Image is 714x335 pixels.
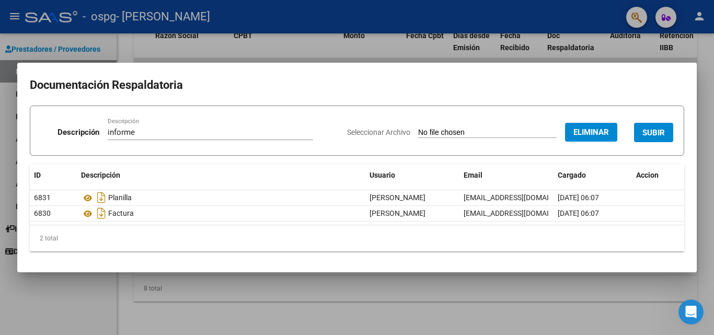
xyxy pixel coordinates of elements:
[464,171,482,179] span: Email
[634,123,673,142] button: SUBIR
[365,164,459,187] datatable-header-cell: Usuario
[347,128,410,136] span: Seleccionar Archivo
[642,128,665,137] span: SUBIR
[30,75,684,95] h2: Documentación Respaldatoria
[636,171,659,179] span: Accion
[464,193,580,202] span: [EMAIL_ADDRESS][DOMAIN_NAME]
[459,164,554,187] datatable-header-cell: Email
[95,205,108,222] i: Descargar documento
[565,123,617,142] button: Eliminar
[34,171,41,179] span: ID
[558,171,586,179] span: Cargado
[573,128,609,137] span: Eliminar
[370,209,425,217] span: [PERSON_NAME]
[558,209,599,217] span: [DATE] 06:07
[81,171,120,179] span: Descripción
[81,205,361,222] div: Factura
[77,164,365,187] datatable-header-cell: Descripción
[632,164,684,187] datatable-header-cell: Accion
[57,126,99,138] p: Descripción
[30,164,77,187] datatable-header-cell: ID
[558,193,599,202] span: [DATE] 06:07
[370,171,395,179] span: Usuario
[81,189,361,206] div: Planilla
[678,299,704,325] iframe: Intercom live chat
[34,209,51,217] span: 6830
[34,193,51,202] span: 6831
[554,164,632,187] datatable-header-cell: Cargado
[464,209,580,217] span: [EMAIL_ADDRESS][DOMAIN_NAME]
[30,225,684,251] div: 2 total
[370,193,425,202] span: [PERSON_NAME]
[95,189,108,206] i: Descargar documento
